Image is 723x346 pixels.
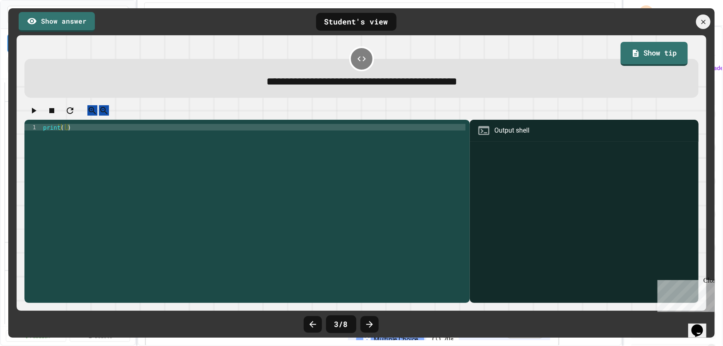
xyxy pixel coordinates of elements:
[19,12,95,32] a: Show answer
[316,13,397,31] div: Student's view
[24,124,41,131] div: 1
[621,42,688,66] a: Show tip
[654,277,715,312] iframe: chat widget
[326,315,356,333] div: 3 / 8
[688,313,715,338] iframe: chat widget
[3,3,57,53] div: Chat with us now!Close
[495,126,530,135] div: Output shell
